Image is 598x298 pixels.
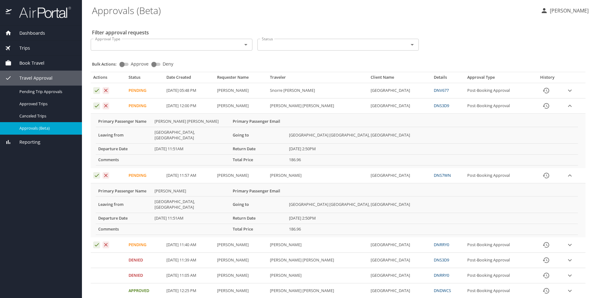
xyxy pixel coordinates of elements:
[92,61,122,67] p: Bulk Actions:
[368,168,431,183] td: [GEOGRAPHIC_DATA]
[96,154,152,165] th: Comments
[96,127,152,143] th: Leaving from
[465,75,532,83] th: Approval Type
[126,168,164,183] td: Pending
[215,253,267,268] td: [PERSON_NAME]
[92,27,149,37] h2: Filter approval requests
[286,143,578,154] td: [DATE] 2:50PM
[92,1,535,20] h1: Approvals (Beta)
[230,224,286,235] th: Total Price
[408,40,417,49] button: Open
[431,75,465,83] th: Details
[19,125,74,131] span: Approvals (Beta)
[565,171,575,180] button: expand row
[465,237,532,253] td: Post-Booking Approval
[565,86,575,95] button: expand row
[230,213,286,224] th: Return Date
[368,237,431,253] td: [GEOGRAPHIC_DATA]
[152,186,230,196] td: [PERSON_NAME]
[215,268,267,283] td: [PERSON_NAME]
[434,172,451,178] a: DNS7WN
[164,83,215,98] td: [DATE] 05:48 PM
[19,101,74,107] span: Approved Trips
[539,253,554,268] button: History
[434,87,449,93] a: DNV677
[465,268,532,283] td: Post-Booking Approval
[215,237,267,253] td: [PERSON_NAME]
[267,98,368,114] td: [PERSON_NAME] [PERSON_NAME]
[12,60,44,67] span: Book Travel
[539,268,554,283] button: History
[267,253,368,268] td: [PERSON_NAME] [PERSON_NAME]
[126,268,164,283] td: Denied
[215,83,267,98] td: [PERSON_NAME]
[465,83,532,98] td: Post-Booking Approval
[286,127,578,143] td: [GEOGRAPHIC_DATA] [GEOGRAPHIC_DATA], [GEOGRAPHIC_DATA]
[565,101,575,111] button: expand row
[96,186,578,235] table: More info for approvals
[126,75,164,83] th: Status
[267,168,368,183] td: [PERSON_NAME]
[96,116,152,127] th: Primary Passenger Name
[164,268,215,283] td: [DATE] 11:05 AM
[96,143,152,154] th: Departure Date
[164,168,215,183] td: [DATE] 11:57 AM
[164,98,215,114] td: [DATE] 12:00 PM
[103,102,109,109] button: Deny request
[230,143,286,154] th: Return Date
[96,224,152,235] th: Comments
[96,196,152,213] th: Leaving from
[539,168,554,183] button: History
[368,83,431,98] td: [GEOGRAPHIC_DATA]
[286,224,578,235] td: 186.96
[532,75,563,83] th: History
[368,253,431,268] td: [GEOGRAPHIC_DATA]
[538,5,591,16] button: [PERSON_NAME]
[215,98,267,114] td: [PERSON_NAME]
[230,127,286,143] th: Going to
[286,154,578,165] td: 186.96
[19,89,74,95] span: Pending Trip Approvals
[539,83,554,98] button: History
[96,116,578,166] table: More info for approvals
[12,30,45,37] span: Dashboards
[103,172,109,179] button: Deny request
[267,75,368,83] th: Traveler
[230,196,286,213] th: Going to
[368,75,431,83] th: Client Name
[126,237,164,253] td: Pending
[164,253,215,268] td: [DATE] 11:39 AM
[434,103,449,108] a: DNS3D9
[565,271,575,280] button: expand row
[93,87,100,94] button: Approve request
[241,40,250,49] button: Open
[286,213,578,224] td: [DATE] 2:50PM
[131,62,149,66] span: Approve
[539,98,554,113] button: History
[12,6,71,18] img: airportal-logo.png
[152,213,230,224] td: [DATE] 11:51AM
[434,288,451,293] a: DNDWCS
[93,102,100,109] button: Approve request
[368,98,431,114] td: [GEOGRAPHIC_DATA]
[126,98,164,114] td: Pending
[163,62,173,66] span: Deny
[215,168,267,183] td: [PERSON_NAME]
[267,83,368,98] td: Snorre [PERSON_NAME]
[230,116,286,127] th: Primary Passenger Email
[12,75,53,82] span: Travel Approval
[465,253,532,268] td: Post-Booking Approval
[434,257,449,263] a: DNS3D9
[565,286,575,296] button: expand row
[12,139,40,146] span: Reporting
[465,98,532,114] td: Post-Booking Approval
[96,186,152,196] th: Primary Passenger Name
[230,186,286,196] th: Primary Passenger Email
[126,253,164,268] td: Denied
[215,75,267,83] th: Requester Name
[565,256,575,265] button: expand row
[91,75,126,83] th: Actions
[152,127,230,143] td: [GEOGRAPHIC_DATA], [GEOGRAPHIC_DATA]
[267,268,368,283] td: [PERSON_NAME]
[164,75,215,83] th: Date Created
